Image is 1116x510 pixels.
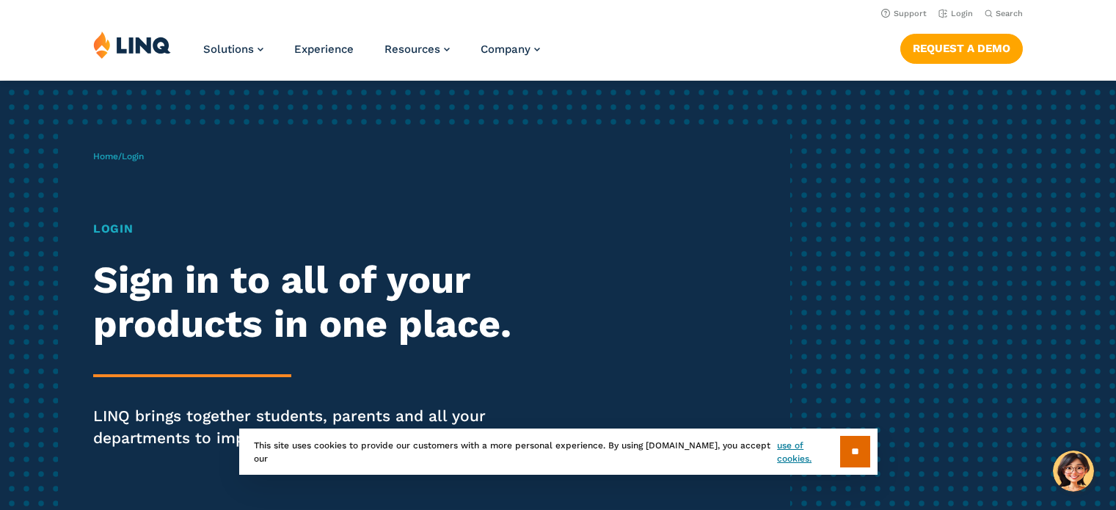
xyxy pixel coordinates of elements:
[93,31,171,59] img: LINQ | K‑12 Software
[93,220,523,238] h1: Login
[996,9,1023,18] span: Search
[93,151,118,161] a: Home
[294,43,354,56] a: Experience
[203,31,540,79] nav: Primary Navigation
[900,34,1023,63] a: Request a Demo
[985,8,1023,19] button: Open Search Bar
[239,429,878,475] div: This site uses cookies to provide our customers with a more personal experience. By using [DOMAIN...
[938,9,973,18] a: Login
[881,9,927,18] a: Support
[900,31,1023,63] nav: Button Navigation
[203,43,263,56] a: Solutions
[93,405,523,449] p: LINQ brings together students, parents and all your departments to improve efficiency and transpa...
[203,43,254,56] span: Solutions
[384,43,450,56] a: Resources
[1053,451,1094,492] button: Hello, have a question? Let’s chat.
[93,151,144,161] span: /
[384,43,440,56] span: Resources
[122,151,144,161] span: Login
[93,258,523,346] h2: Sign in to all of your products in one place.
[777,439,839,465] a: use of cookies.
[481,43,530,56] span: Company
[481,43,540,56] a: Company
